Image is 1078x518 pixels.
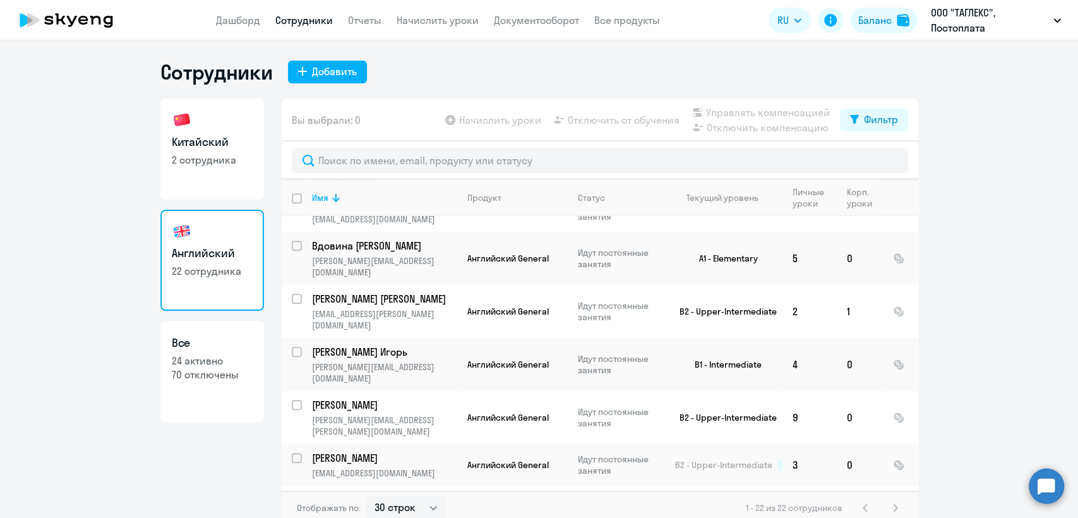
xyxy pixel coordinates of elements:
[837,232,883,285] td: 0
[312,292,455,306] p: [PERSON_NAME] [PERSON_NAME]
[312,361,457,384] p: [PERSON_NAME][EMAIL_ADDRESS][DOMAIN_NAME]
[312,214,457,225] p: [EMAIL_ADDRESS][DOMAIN_NAME]
[578,247,664,270] p: Идут постоянные занятия
[793,186,836,209] div: Личные уроки
[160,210,264,311] a: Английский22 сотрудника
[467,192,567,203] div: Продукт
[467,459,549,471] span: Английский General
[312,64,357,79] div: Добавить
[578,454,664,476] p: Идут постоянные занятия
[665,391,782,444] td: B2 - Upper-Intermediate
[578,192,664,203] div: Статус
[769,8,810,33] button: RU
[665,285,782,338] td: B2 - Upper-Intermediate
[312,414,457,437] p: [PERSON_NAME][EMAIL_ADDRESS][PERSON_NAME][DOMAIN_NAME]
[467,412,549,423] span: Английский General
[348,14,381,27] a: Отчеты
[777,13,789,28] span: RU
[686,192,758,203] div: Текущий уровень
[864,112,898,127] div: Фильтр
[578,192,605,203] div: Статус
[172,368,253,382] p: 70 отключены
[782,391,837,444] td: 9
[312,398,455,412] p: [PERSON_NAME]
[312,345,457,359] a: [PERSON_NAME] Игорь
[312,467,457,479] p: [EMAIL_ADDRESS][DOMAIN_NAME]
[578,353,664,376] p: Идут постоянные занятия
[312,345,455,359] p: [PERSON_NAME] Игорь
[840,109,908,131] button: Фильтр
[837,338,883,391] td: 0
[172,221,192,241] img: english
[312,451,457,465] a: [PERSON_NAME]
[160,321,264,422] a: Все24 активно70 отключены
[312,239,457,253] a: Вдовина [PERSON_NAME]
[782,444,837,486] td: 3
[467,306,549,317] span: Английский General
[312,192,457,203] div: Имя
[292,148,908,173] input: Поиск по имени, email, продукту или статусу
[746,502,842,514] span: 1 - 22 из 22 сотрудников
[172,134,253,150] h3: Китайский
[172,245,253,262] h3: Английский
[160,59,273,85] h1: Сотрудники
[288,61,367,83] button: Добавить
[172,335,253,351] h3: Все
[837,285,883,338] td: 1
[312,451,455,465] p: [PERSON_NAME]
[312,398,457,412] a: [PERSON_NAME]
[578,300,664,323] p: Идут постоянные занятия
[172,110,192,130] img: chinese
[297,502,361,514] span: Отображать по:
[847,186,882,209] div: Корп. уроки
[847,186,874,209] div: Корп. уроки
[897,14,909,27] img: balance
[216,14,260,27] a: Дашборд
[312,255,457,278] p: [PERSON_NAME][EMAIL_ADDRESS][DOMAIN_NAME]
[594,14,660,27] a: Все продукты
[172,153,253,167] p: 2 сотрудника
[312,308,457,331] p: [EMAIL_ADDRESS][PERSON_NAME][DOMAIN_NAME]
[837,391,883,444] td: 0
[851,8,917,33] button: Балансbalance
[467,192,501,203] div: Продукт
[665,338,782,391] td: B1 - Intermediate
[578,406,664,429] p: Идут постоянные занятия
[931,5,1048,35] p: ООО "ТАГЛЕКС", Постоплата
[312,292,457,306] a: [PERSON_NAME] [PERSON_NAME]
[793,186,828,209] div: Личные уроки
[312,192,328,203] div: Имя
[397,14,479,27] a: Начислить уроки
[172,354,253,368] p: 24 активно
[172,264,253,278] p: 22 сотрудника
[782,232,837,285] td: 5
[160,99,264,200] a: Китайский2 сотрудника
[782,285,837,338] td: 2
[675,192,782,203] div: Текущий уровень
[675,459,772,471] span: B2 - Upper-Intermediate
[782,338,837,391] td: 4
[665,232,782,285] td: A1 - Elementary
[467,253,549,264] span: Английский General
[312,239,455,253] p: Вдовина [PERSON_NAME]
[837,444,883,486] td: 0
[858,13,892,28] div: Баланс
[925,5,1067,35] button: ООО "ТАГЛЕКС", Постоплата
[494,14,579,27] a: Документооборот
[275,14,333,27] a: Сотрудники
[467,359,549,370] span: Английский General
[292,112,361,128] span: Вы выбрали: 0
